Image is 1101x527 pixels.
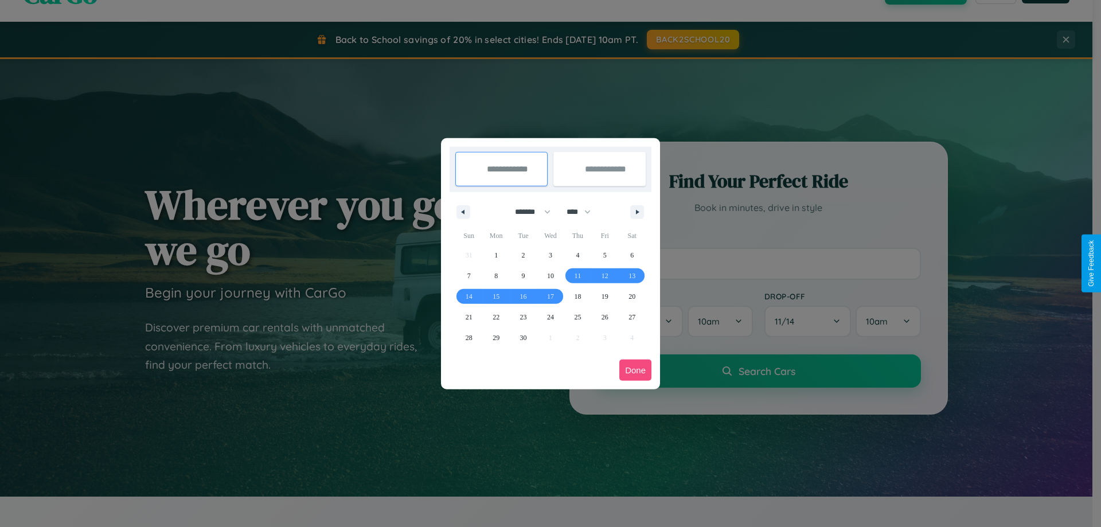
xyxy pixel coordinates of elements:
div: Give Feedback [1087,240,1095,287]
span: 6 [630,245,634,266]
span: 26 [602,307,608,327]
button: 10 [537,266,564,286]
span: Wed [537,227,564,245]
button: 2 [510,245,537,266]
button: 13 [619,266,646,286]
button: 24 [537,307,564,327]
span: 12 [602,266,608,286]
button: Done [619,360,651,381]
button: 23 [510,307,537,327]
button: 16 [510,286,537,307]
span: Sat [619,227,646,245]
button: 5 [591,245,618,266]
span: 7 [467,266,471,286]
span: 27 [628,307,635,327]
span: 3 [549,245,552,266]
button: 20 [619,286,646,307]
span: 25 [574,307,581,327]
span: 9 [522,266,525,286]
button: 9 [510,266,537,286]
span: 15 [493,286,499,307]
button: 22 [482,307,509,327]
span: Mon [482,227,509,245]
span: Thu [564,227,591,245]
button: 17 [537,286,564,307]
span: 20 [628,286,635,307]
button: 11 [564,266,591,286]
span: 4 [576,245,579,266]
button: 25 [564,307,591,327]
button: 30 [510,327,537,348]
span: 5 [603,245,607,266]
span: 10 [547,266,554,286]
button: 19 [591,286,618,307]
button: 7 [455,266,482,286]
span: 19 [602,286,608,307]
span: Tue [510,227,537,245]
button: 28 [455,327,482,348]
span: 13 [628,266,635,286]
span: 8 [494,266,498,286]
button: 21 [455,307,482,327]
button: 1 [482,245,509,266]
span: 17 [547,286,554,307]
span: 18 [574,286,581,307]
span: 16 [520,286,527,307]
button: 26 [591,307,618,327]
span: 1 [494,245,498,266]
button: 12 [591,266,618,286]
button: 27 [619,307,646,327]
span: 28 [466,327,473,348]
button: 14 [455,286,482,307]
span: 23 [520,307,527,327]
button: 15 [482,286,509,307]
span: 14 [466,286,473,307]
button: 3 [537,245,564,266]
button: 6 [619,245,646,266]
span: 24 [547,307,554,327]
button: 18 [564,286,591,307]
span: 21 [466,307,473,327]
span: 2 [522,245,525,266]
span: 11 [575,266,581,286]
span: Fri [591,227,618,245]
span: 29 [493,327,499,348]
button: 8 [482,266,509,286]
span: 30 [520,327,527,348]
button: 29 [482,327,509,348]
button: 4 [564,245,591,266]
span: Sun [455,227,482,245]
span: 22 [493,307,499,327]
